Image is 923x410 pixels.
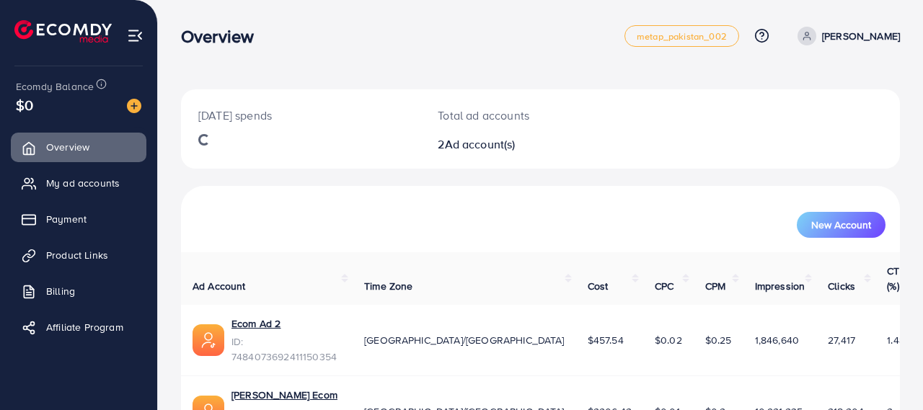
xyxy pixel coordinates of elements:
[46,176,120,190] span: My ad accounts
[11,133,146,161] a: Overview
[11,169,146,197] a: My ad accounts
[792,27,900,45] a: [PERSON_NAME]
[588,279,609,293] span: Cost
[655,279,674,293] span: CPC
[364,279,412,293] span: Time Zone
[46,212,87,226] span: Payment
[11,277,146,306] a: Billing
[231,388,341,402] a: [PERSON_NAME] Ecom
[828,279,855,293] span: Clicks
[822,27,900,45] p: [PERSON_NAME]
[655,333,682,347] span: $0.02
[14,20,112,43] img: logo
[705,333,732,347] span: $0.25
[828,333,855,347] span: 27,417
[588,333,624,347] span: $457.54
[46,140,89,154] span: Overview
[797,212,886,238] button: New Account
[887,264,906,293] span: CTR (%)
[46,284,75,298] span: Billing
[16,94,33,115] span: $0
[811,220,871,230] span: New Account
[887,333,905,347] span: 1.48
[127,99,141,113] img: image
[637,32,727,41] span: metap_pakistan_002
[11,205,146,233] a: Payment
[438,138,583,151] h2: 2
[181,26,265,47] h3: Overview
[198,107,403,124] p: [DATE] spends
[16,79,94,94] span: Ecomdy Balance
[193,279,246,293] span: Ad Account
[231,316,341,331] a: Ecom Ad 2
[127,27,143,44] img: menu
[364,333,565,347] span: [GEOGRAPHIC_DATA]/[GEOGRAPHIC_DATA]
[231,334,341,364] span: ID: 7484073692411150354
[46,248,108,262] span: Product Links
[705,279,725,293] span: CPM
[46,320,123,334] span: Affiliate Program
[11,241,146,269] a: Product Links
[755,333,799,347] span: 1,846,640
[438,107,583,124] p: Total ad accounts
[11,313,146,342] a: Affiliate Program
[445,136,516,152] span: Ad account(s)
[624,25,739,47] a: metap_pakistan_002
[755,279,805,293] span: Impression
[193,324,224,356] img: ic-ads-acc.e4c84228.svg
